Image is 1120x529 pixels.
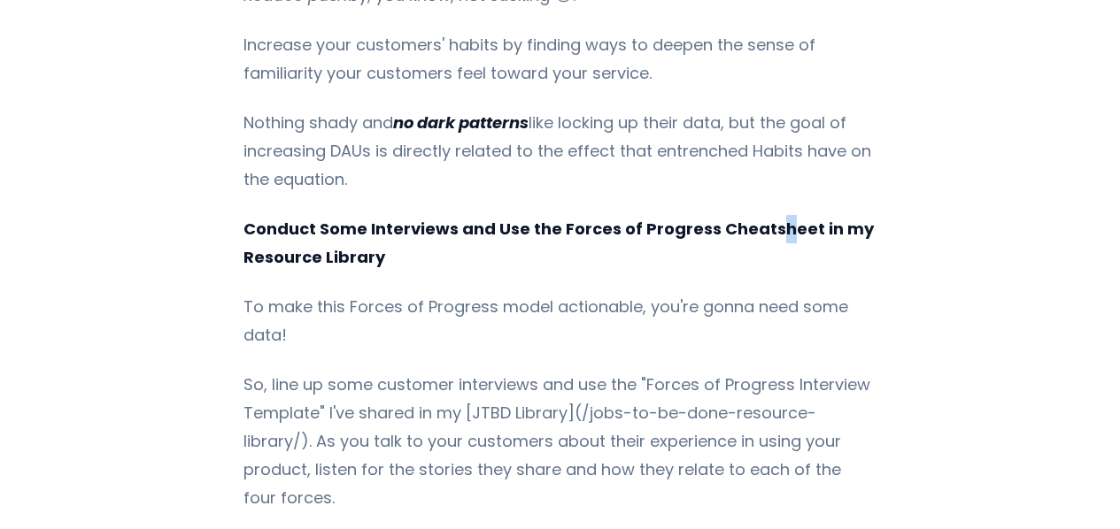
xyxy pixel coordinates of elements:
p: Increase your customers' habits by finding ways to deepen the sense of familiarity your customers... [243,31,877,88]
p: To make this Forces of Progress model actionable, you're gonna need some data! [243,293,877,349]
em: no dark patterns [393,111,529,134]
p: So, line up some customer interviews and use the "Forces of Progress Interview Template" I've sha... [243,371,877,512]
strong: Conduct Some Interviews and Use the Forces of Progress Cheatsheet in my Resource Library [243,218,874,268]
p: Nothing shady and like locking up their data, but the goal of increasing DAUs is directly related... [243,109,877,194]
